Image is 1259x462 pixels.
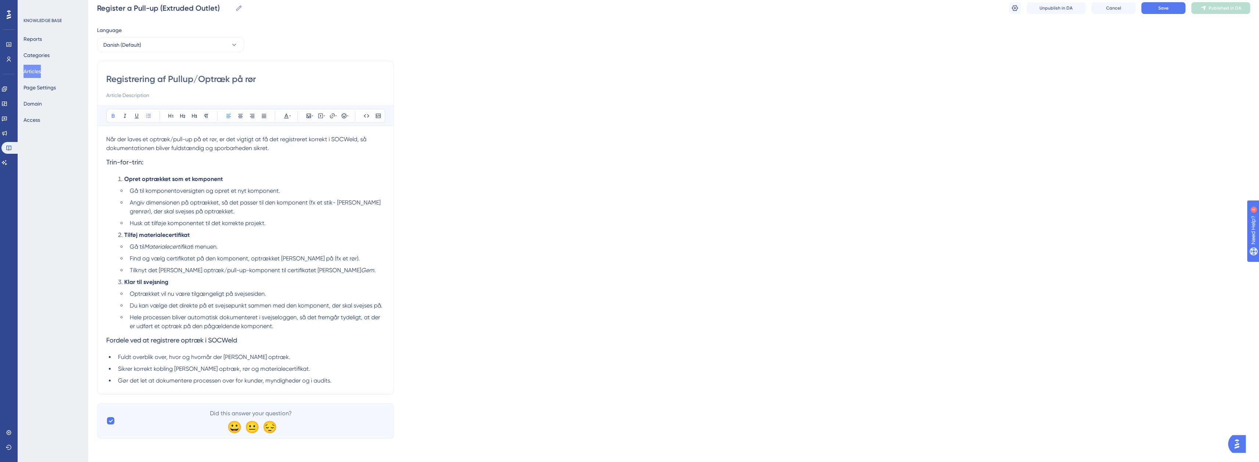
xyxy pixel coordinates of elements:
div: 😔 [262,421,274,433]
span: Save [1158,5,1169,11]
span: Sikrer korrekt kobling [PERSON_NAME] optræk, rør og materialecertifikat. [118,365,310,372]
button: Cancel [1091,2,1135,14]
em: Gem [361,267,374,274]
span: Find og vælg certifikatet på den komponent, optrækket [PERSON_NAME] på (fx et rør). [130,255,360,262]
button: Domain [24,97,42,110]
span: i menuen. [192,243,218,250]
span: Hele processen bliver automatisk dokumenteret i svejseloggen, så det fremgår tydeligt, at der er ... [130,314,382,330]
span: Tilknyt det [PERSON_NAME] optræk/pull-up-komponent til certifikatet [PERSON_NAME] [130,267,361,274]
span: Trin-for-trin: [106,158,143,166]
div: 😀 [227,421,239,433]
span: . [374,267,376,274]
button: Access [24,113,40,127]
span: Cancel [1106,5,1121,11]
span: Gør det let at dokumentere processen over for kunder, myndigheder og i audits. [118,377,332,384]
span: Need Help? [17,2,46,11]
span: Du kan vælge det direkte på et svejsepunkt sammen med den komponent, der skal svejses på. [130,302,383,309]
span: Fuldt overblik over, hvor og hvornår der [PERSON_NAME] optræk. [118,353,290,360]
span: Gå til [130,243,144,250]
span: Fordele ved at registrere optræk i SOCWeld [106,336,237,344]
span: Gå til komponentoversigten og opret et nyt komponent. [130,187,280,194]
strong: Tilføj materialecertifikat [124,231,190,238]
span: Danish (Default) [103,40,141,49]
span: Did this answer your question? [210,409,292,418]
button: Page Settings [24,81,56,94]
div: KNOWLEDGE BASE [24,18,62,24]
span: Angiv dimensionen på optrækket, så det passer til den komponent (fx et stik- [PERSON_NAME] grenrø... [130,199,382,215]
span: Husk at tilføje komponentet til det korrekte projekt. [130,220,266,227]
button: Reports [24,32,42,46]
button: Save [1141,2,1185,14]
input: Article Title [106,73,385,85]
iframe: UserGuiding AI Assistant Launcher [1228,433,1250,455]
span: Når der laves et optræk/pull-up på et rør, er det vigtigt at få det registreret korrekt i SOCWeld... [106,136,368,152]
button: Published in DA [1191,2,1250,14]
span: Optrækket vil nu være tilgængeligt på svejsesiden. [130,290,266,297]
input: Article Description [106,91,385,100]
div: 4 [51,4,53,10]
span: Unpublish in DA [1040,5,1073,11]
button: Danish (Default) [97,38,244,52]
strong: Opret optrækket som et komponent [124,175,223,182]
em: Materialecertifikat [144,243,192,250]
button: Articles [24,65,41,78]
input: Article Name [97,3,232,13]
strong: Klar til svejsning [124,278,168,285]
span: Language [97,26,122,35]
button: Categories [24,49,50,62]
div: 😐 [245,421,257,433]
button: Unpublish in DA [1027,2,1085,14]
span: Published in DA [1209,5,1241,11]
